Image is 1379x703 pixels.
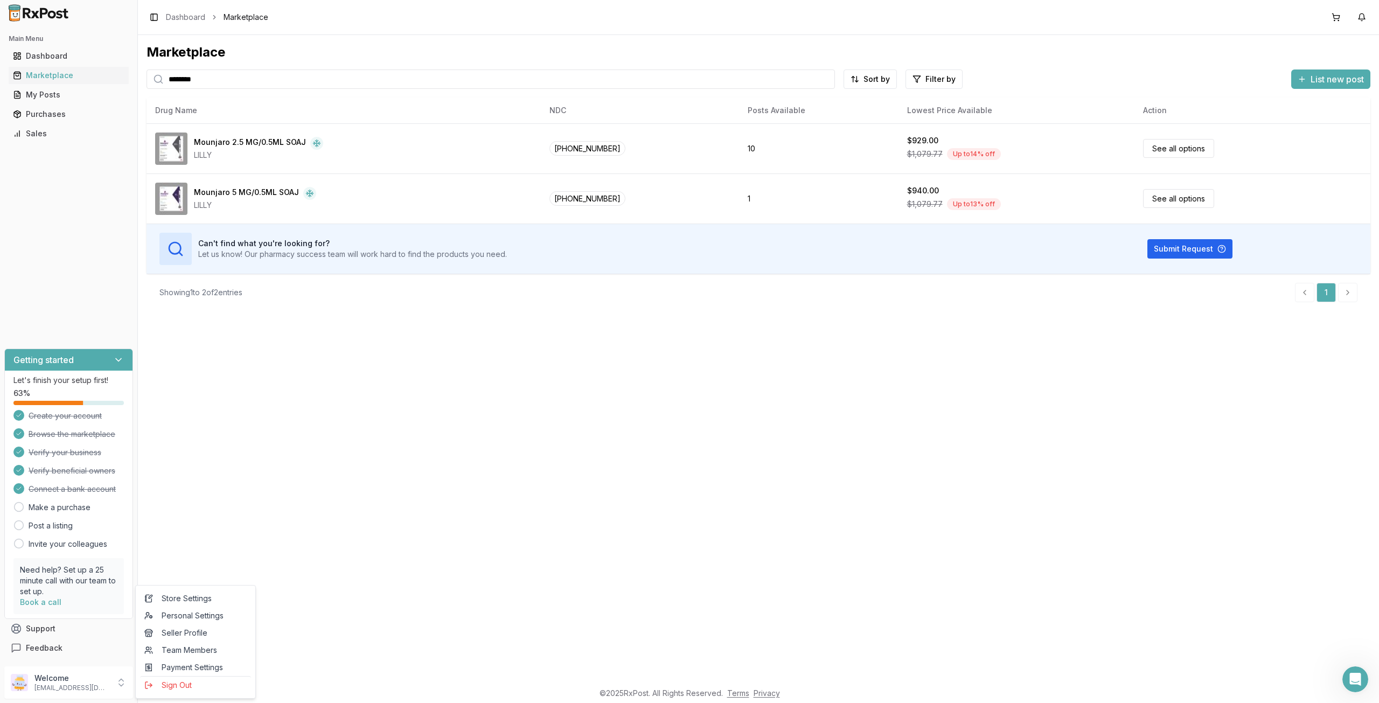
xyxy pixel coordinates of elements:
[13,70,124,81] div: Marketplace
[4,47,133,65] button: Dashboard
[194,150,323,161] div: LILLY
[9,105,129,124] a: Purchases
[194,200,316,211] div: LILLY
[29,520,73,531] a: Post a listing
[4,4,73,22] img: RxPost Logo
[166,12,205,23] a: Dashboard
[1143,189,1214,208] a: See all options
[194,137,306,150] div: Mounjaro 2.5 MG/0.5ML SOAJ
[754,688,780,698] a: Privacy
[29,410,102,421] span: Create your account
[144,680,247,691] span: Sign Out
[906,69,963,89] button: Filter by
[9,85,129,105] a: My Posts
[13,89,124,100] div: My Posts
[140,676,251,694] button: Sign Out
[739,123,899,173] td: 10
[1291,75,1370,86] a: List new post
[925,74,956,85] span: Filter by
[13,109,124,120] div: Purchases
[1147,239,1232,259] button: Submit Request
[159,287,242,298] div: Showing 1 to 2 of 2 entries
[844,69,897,89] button: Sort by
[947,148,1001,160] div: Up to 14 % off
[29,465,115,476] span: Verify beneficial owners
[4,106,133,123] button: Purchases
[727,688,749,698] a: Terms
[739,173,899,224] td: 1
[144,662,247,673] span: Payment Settings
[13,128,124,139] div: Sales
[1311,73,1364,86] span: List new post
[198,249,507,260] p: Let us know! Our pharmacy success team will work hard to find the products you need.
[541,98,739,123] th: NDC
[20,565,117,597] p: Need help? Set up a 25 minute call with our team to set up.
[224,12,268,23] span: Marketplace
[194,187,299,200] div: Mounjaro 5 MG/0.5ML SOAJ
[549,141,625,156] span: [PHONE_NUMBER]
[144,628,247,638] span: Seller Profile
[11,674,28,691] img: User avatar
[13,375,124,386] p: Let's finish your setup first!
[155,183,187,215] img: Mounjaro 5 MG/0.5ML SOAJ
[155,133,187,165] img: Mounjaro 2.5 MG/0.5ML SOAJ
[1134,98,1370,123] th: Action
[140,607,251,624] a: Personal Settings
[13,51,124,61] div: Dashboard
[907,149,943,159] span: $1,079.77
[166,12,268,23] nav: breadcrumb
[4,619,133,638] button: Support
[899,98,1134,123] th: Lowest Price Available
[144,593,247,604] span: Store Settings
[140,590,251,607] a: Store Settings
[29,502,90,513] a: Make a purchase
[147,44,1370,61] div: Marketplace
[26,643,62,653] span: Feedback
[1143,139,1214,158] a: See all options
[907,135,938,146] div: $929.00
[144,645,247,656] span: Team Members
[549,191,625,206] span: [PHONE_NUMBER]
[147,98,541,123] th: Drug Name
[140,659,251,676] a: Payment Settings
[20,597,61,607] a: Book a call
[13,388,30,399] span: 63 %
[34,673,109,684] p: Welcome
[29,484,116,495] span: Connect a bank account
[144,610,247,621] span: Personal Settings
[140,624,251,642] a: Seller Profile
[29,539,107,549] a: Invite your colleagues
[947,198,1001,210] div: Up to 13 % off
[1317,283,1336,302] a: 1
[1295,283,1357,302] nav: pagination
[1291,69,1370,89] button: List new post
[9,34,129,43] h2: Main Menu
[1342,666,1368,692] iframe: Intercom live chat
[29,429,115,440] span: Browse the marketplace
[9,66,129,85] a: Marketplace
[907,199,943,210] span: $1,079.77
[4,638,133,658] button: Feedback
[9,46,129,66] a: Dashboard
[13,353,74,366] h3: Getting started
[4,67,133,84] button: Marketplace
[4,86,133,103] button: My Posts
[4,125,133,142] button: Sales
[198,238,507,249] h3: Can't find what you're looking for?
[34,684,109,692] p: [EMAIL_ADDRESS][DOMAIN_NAME]
[9,124,129,143] a: Sales
[140,642,251,659] a: Team Members
[739,98,899,123] th: Posts Available
[907,185,939,196] div: $940.00
[29,447,101,458] span: Verify your business
[863,74,890,85] span: Sort by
